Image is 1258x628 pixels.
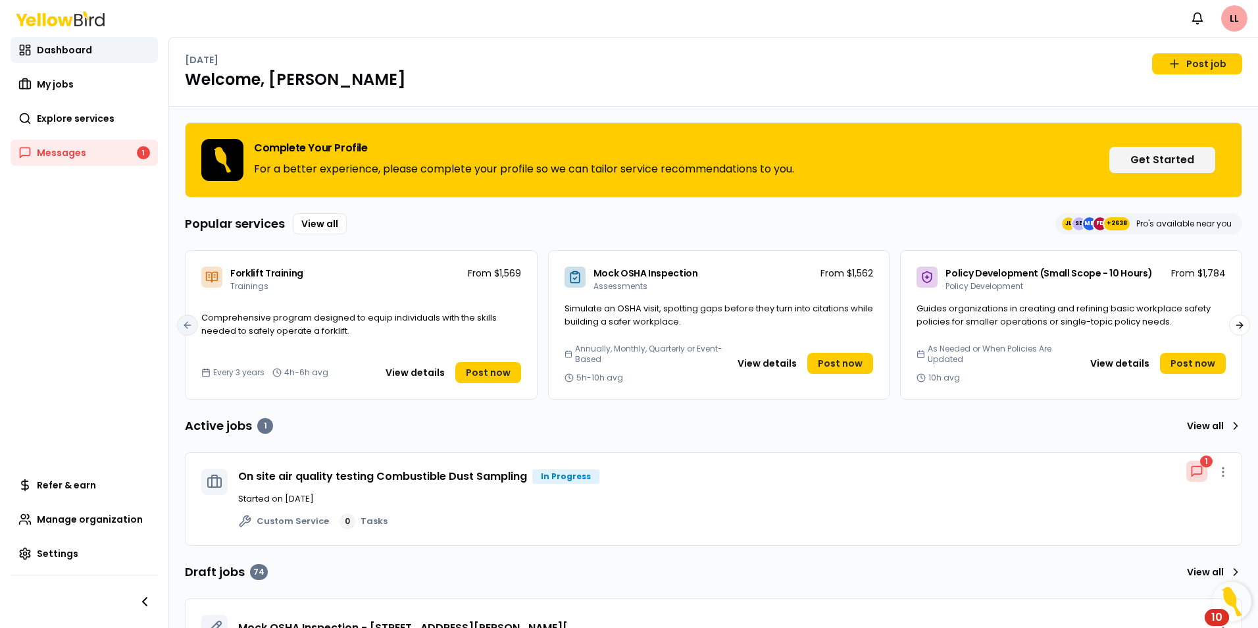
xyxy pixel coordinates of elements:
[37,146,86,159] span: Messages
[1082,353,1157,374] button: View details
[1200,456,1213,467] div: 1
[254,161,794,177] p: For a better experience, please complete your profile so we can tailor service recommendations to...
[340,513,355,529] div: 0
[37,547,78,560] span: Settings
[185,417,273,435] h3: Active jobs
[230,280,268,292] span: Trainings
[37,78,74,91] span: My jobs
[11,506,158,533] a: Manage organization
[945,267,1152,280] span: Policy Development (Small Scope - 10 Hours)
[468,267,521,280] p: From $1,569
[230,267,303,280] span: Forklift Training
[11,105,158,132] a: Explore services
[185,215,285,233] h3: Popular services
[593,280,647,292] span: Assessments
[378,362,453,383] button: View details
[945,280,1023,292] span: Policy Development
[37,479,96,492] span: Refer & earn
[818,357,863,370] span: Post now
[576,373,623,383] span: 5h-10h avg
[11,37,158,63] a: Dashboard
[257,418,273,434] div: 1
[1107,217,1127,230] span: +2638
[213,367,264,378] span: Every 3 years
[1212,582,1251,621] button: Open Resource Center, 10 new notifications
[466,366,511,379] span: Post now
[1182,562,1242,583] a: View all
[593,267,698,280] span: Mock OSHA Inspection
[250,564,268,580] div: 74
[11,140,158,166] a: Messages1
[238,469,527,484] a: On site air quality testing Combustible Dust Sampling
[1221,5,1247,32] span: LL
[1094,217,1107,230] span: FD
[11,472,158,498] a: Refer & earn
[1160,353,1226,374] a: Post now
[730,353,805,374] button: View details
[37,513,143,526] span: Manage organization
[565,302,873,328] span: Simulate an OSHA visit, spotting gaps before they turn into citations while building a safer work...
[1170,357,1215,370] span: Post now
[185,122,1242,197] div: Complete Your ProfileFor a better experience, please complete your profile so we can tailor servi...
[1152,53,1242,74] a: Post job
[284,367,328,378] span: 4h-6h avg
[37,43,92,57] span: Dashboard
[185,563,268,581] h3: Draft jobs
[807,353,873,374] a: Post now
[293,213,347,234] a: View all
[928,344,1077,365] span: As Needed or When Policies Are Updated
[340,513,388,529] a: 0Tasks
[1062,217,1075,230] span: JL
[257,515,329,528] span: Custom Service
[185,69,1242,90] h1: Welcome, [PERSON_NAME]
[254,143,794,153] h3: Complete Your Profile
[917,302,1211,328] span: Guides organizations in creating and refining basic workplace safety policies for smaller operati...
[575,344,725,365] span: Annually, Monthly, Quarterly or Event-Based
[1083,217,1096,230] span: MB
[11,71,158,97] a: My jobs
[37,112,114,125] span: Explore services
[455,362,521,383] a: Post now
[201,311,497,337] span: Comprehensive program designed to equip individuals with the skills needed to safely operate a fo...
[1109,147,1215,173] button: Get Started
[1136,219,1232,229] p: Pro's available near you
[11,540,158,567] a: Settings
[137,146,150,159] div: 1
[1072,217,1086,230] span: SB
[1171,267,1226,280] p: From $1,784
[532,469,599,484] div: In Progress
[185,53,218,66] p: [DATE]
[928,373,960,383] span: 10h avg
[1182,415,1242,436] a: View all
[820,267,873,280] p: From $1,562
[238,492,1226,506] p: Started on [DATE]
